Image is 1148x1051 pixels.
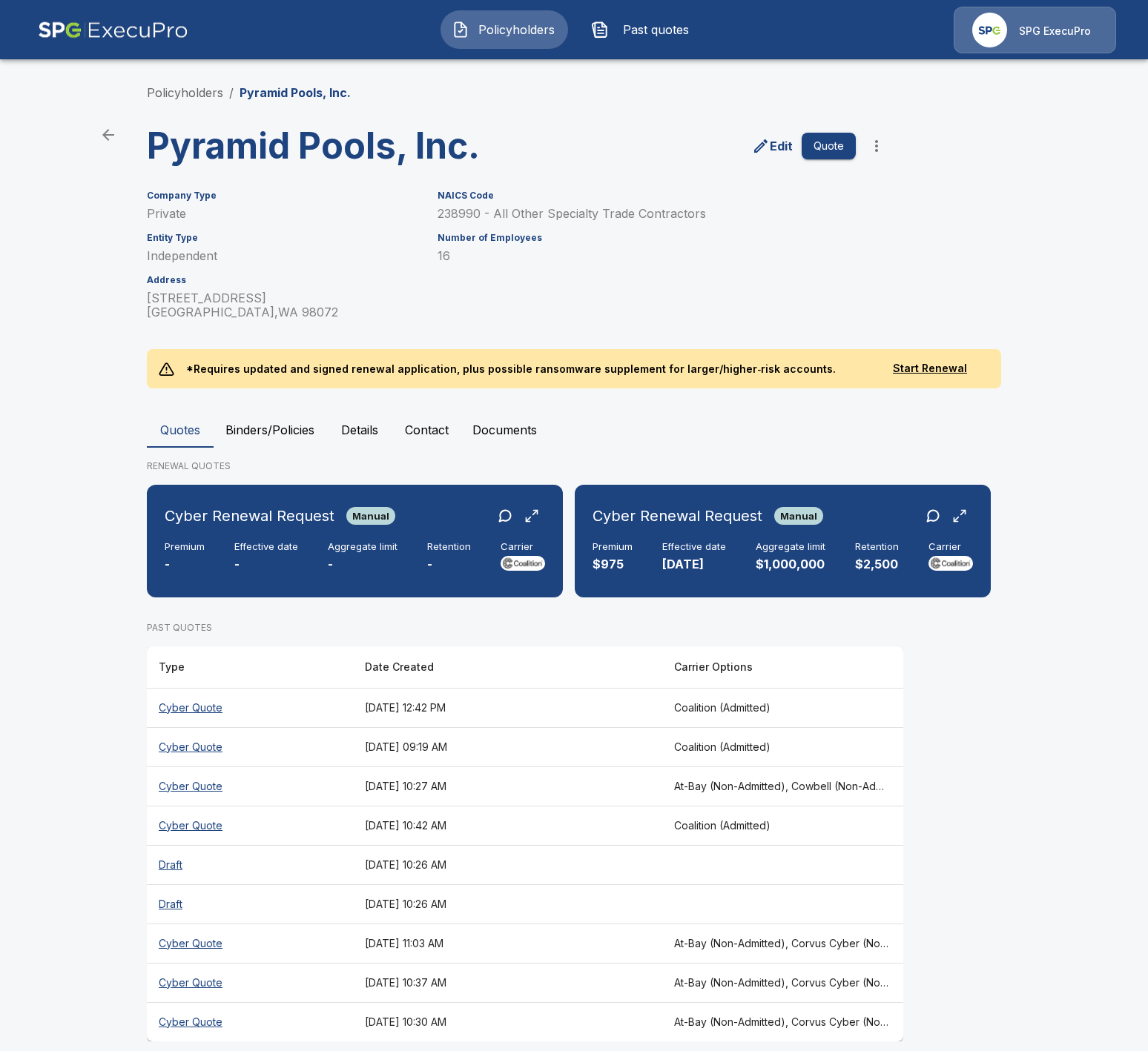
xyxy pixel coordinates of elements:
[346,510,395,522] span: Manual
[770,137,793,155] p: Edit
[662,688,903,727] th: Coalition (Admitted)
[147,646,903,1041] table: responsive table
[353,1002,662,1041] th: [DATE] 10:30 AM
[353,884,662,924] th: [DATE] 10:26 AM
[662,727,903,766] th: Coalition (Admitted)
[240,84,351,102] p: Pyramid Pools, Inc.
[147,1002,353,1041] th: Cyber Quote
[147,621,903,634] p: PAST QUOTES
[147,766,353,806] th: Cyber Quote
[756,556,825,573] p: $1,000,000
[147,84,351,102] nav: breadcrumb
[662,806,903,845] th: Coalition (Admitted)
[353,963,662,1002] th: [DATE] 10:37 AM
[147,412,214,448] button: Quotes
[174,349,848,388] p: *Requires updated and signed renewal application, plus possible ransomware supplement for larger/...
[461,412,549,448] button: Documents
[662,1002,903,1041] th: At-Bay (Non-Admitted), Corvus Cyber (Non-Admitted), Tokio Marine TMHCC (Non-Admitted), Beazley, E...
[147,884,353,924] th: Draft
[147,85,223,100] a: Policyholders
[147,646,353,689] th: Type
[353,766,662,806] th: [DATE] 10:27 AM
[214,412,326,448] button: Binders/Policies
[756,541,825,553] h6: Aggregate limit
[475,21,557,39] span: Policyholders
[229,84,234,102] li: /
[326,412,393,448] button: Details
[147,845,353,884] th: Draft
[580,10,707,49] button: Past quotes IconPast quotes
[1019,24,1091,39] p: SPG ExecuPro
[438,233,856,243] h6: Number of Employees
[855,556,899,573] p: $2,500
[593,556,633,573] p: $975
[147,460,1001,473] p: RENEWAL QUOTES
[147,125,513,167] h3: Pyramid Pools, Inc.
[928,556,973,571] img: Carrier
[328,556,397,573] p: -
[353,688,662,727] th: [DATE] 12:42 PM
[353,646,662,689] th: Date Created
[802,133,856,160] button: Quote
[615,21,696,39] span: Past quotes
[93,120,123,150] a: back
[972,13,1007,47] img: Agency Icon
[662,646,903,689] th: Carrier Options
[147,275,420,285] h6: Address
[928,541,973,553] h6: Carrier
[438,207,856,221] p: 238990 - All Other Specialty Trade Contractors
[438,249,856,263] p: 16
[662,541,726,553] h6: Effective date
[501,556,545,571] img: Carrier
[147,207,420,221] p: Private
[593,541,633,553] h6: Premium
[591,21,609,39] img: Past quotes Icon
[147,963,353,1002] th: Cyber Quote
[147,190,420,201] h6: Company Type
[438,190,856,201] h6: NAICS Code
[749,134,796,158] a: edit
[441,10,568,49] button: Policyholders IconPolicyholders
[147,412,1001,448] div: policyholder tabs
[593,504,762,528] h6: Cyber Renewal Request
[328,541,397,553] h6: Aggregate limit
[147,924,353,963] th: Cyber Quote
[147,249,420,263] p: Independent
[427,541,471,553] h6: Retention
[165,504,334,528] h6: Cyber Renewal Request
[855,541,899,553] h6: Retention
[862,131,891,161] button: more
[452,21,469,39] img: Policyholders Icon
[353,727,662,766] th: [DATE] 09:19 AM
[353,845,662,884] th: [DATE] 10:26 AM
[662,924,903,963] th: At-Bay (Non-Admitted), Corvus Cyber (Non-Admitted), Tokio Marine TMHCC (Non-Admitted), Beazley, E...
[427,556,471,573] p: -
[353,924,662,963] th: [DATE] 11:03 AM
[393,412,461,448] button: Contact
[165,556,205,573] p: -
[871,355,989,382] button: Start Renewal
[662,963,903,1002] th: At-Bay (Non-Admitted), Corvus Cyber (Non-Admitted), Tokio Marine TMHCC (Non-Admitted), Beazley, E...
[147,727,353,766] th: Cyber Quote
[147,233,420,243] h6: Entity Type
[165,541,205,553] h6: Premium
[774,510,823,522] span: Manual
[147,806,353,845] th: Cyber Quote
[501,541,545,553] h6: Carrier
[353,806,662,845] th: [DATE] 10:42 AM
[234,541,298,553] h6: Effective date
[147,291,420,319] p: [STREET_ADDRESS] [GEOGRAPHIC_DATA] , WA 98072
[954,7,1116,53] a: Agency IconSPG ExecuPro
[662,766,903,806] th: At-Bay (Non-Admitted), Cowbell (Non-Admitted), Cowbell (Admitted), Corvus Cyber (Non-Admitted), T...
[234,556,298,573] p: -
[38,7,188,53] img: AA Logo
[662,556,726,573] p: [DATE]
[147,688,353,727] th: Cyber Quote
